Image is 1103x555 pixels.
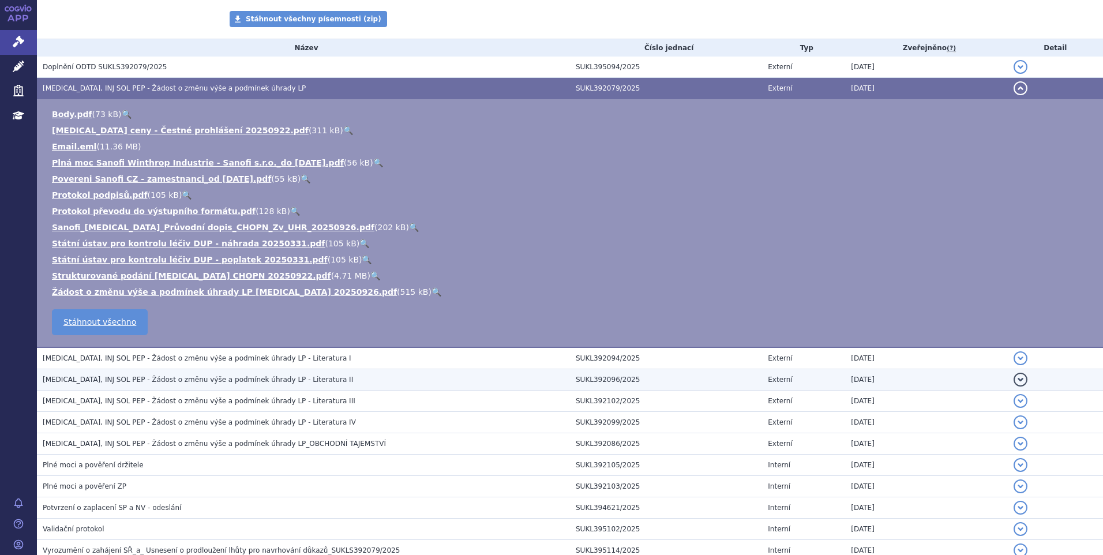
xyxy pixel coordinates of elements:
td: SUKL392086/2025 [570,433,762,455]
a: Protokol převodu do výstupního formátu.pdf [52,207,256,216]
a: Žádost o změnu výše a podmínek úhrady LP [MEDICAL_DATA] 20250926.pdf [52,287,397,297]
td: SUKL392099/2025 [570,412,762,433]
td: SUKL392102/2025 [570,391,762,412]
button: detail [1014,479,1027,493]
li: ( ) [52,157,1091,168]
li: ( ) [52,108,1091,120]
th: Název [37,39,570,57]
span: DUPIXENT, INJ SOL PEP - Žádost o změnu výše a podmínek úhrady LP - Literatura III [43,397,355,405]
a: 🔍 [362,255,372,264]
span: 202 kB [378,223,406,232]
a: Stáhnout všechno [52,309,148,335]
li: ( ) [52,254,1091,265]
span: DUPIXENT, INJ SOL PEP - Žádost o změnu výše a podmínek úhrady LP - Literatura II [43,376,353,384]
a: Protokol podpisů.pdf [52,190,148,200]
li: ( ) [52,270,1091,282]
button: detail [1014,437,1027,451]
span: Externí [768,354,792,362]
a: Plná moc Sanofi Winthrop Industrie - Sanofi s.r.o._do [DATE].pdf [52,158,344,167]
span: Externí [768,84,792,92]
a: Povereni Sanofi CZ - zamestnanci_od [DATE].pdf [52,174,271,183]
span: Externí [768,397,792,405]
a: 🔍 [182,190,192,200]
td: [DATE] [845,391,1007,412]
td: [DATE] [845,78,1007,99]
li: ( ) [52,238,1091,249]
span: Interní [768,461,790,469]
span: 128 kB [259,207,287,216]
td: SUKL392103/2025 [570,476,762,497]
a: 🔍 [370,271,380,280]
td: [DATE] [845,369,1007,391]
button: detail [1014,501,1027,515]
span: 105 kB [328,239,357,248]
a: 🔍 [122,110,132,119]
button: detail [1014,351,1027,365]
span: Plné moci a pověření ZP [43,482,126,490]
button: detail [1014,81,1027,95]
span: Externí [768,418,792,426]
span: Vyrozumění o zahájení SŘ_a_ Usnesení o prodloužení lhůty pro navrhování důkazů_SUKLS392079/2025 [43,546,400,554]
a: 🔍 [409,223,419,232]
li: ( ) [52,222,1091,233]
li: ( ) [52,141,1091,152]
span: Interní [768,504,790,512]
span: Validační protokol [43,525,104,533]
td: [DATE] [845,476,1007,497]
a: Státní ústav pro kontrolu léčiv DUP - poplatek 20250331.pdf [52,255,328,264]
span: Plné moci a pověření držitele [43,461,144,469]
span: 73 kB [95,110,118,119]
th: Číslo jednací [570,39,762,57]
span: Externí [768,63,792,71]
th: Zveřejněno [845,39,1007,57]
a: Státní ústav pro kontrolu léčiv DUP - náhrada 20250331.pdf [52,239,325,248]
a: [MEDICAL_DATA] ceny - Čestné prohlášení 20250922.pdf [52,126,309,135]
td: [DATE] [845,347,1007,369]
li: ( ) [52,173,1091,185]
button: detail [1014,458,1027,472]
a: 🔍 [359,239,369,248]
td: SUKL392079/2025 [570,78,762,99]
span: 11.36 MB [100,142,138,151]
span: Externí [768,376,792,384]
span: Interní [768,482,790,490]
span: 56 kB [347,158,370,167]
a: Strukturované podání [MEDICAL_DATA] CHOPN 20250922.pdf [52,271,331,280]
a: Email.eml [52,142,96,151]
a: 🔍 [432,287,441,297]
td: [DATE] [845,57,1007,78]
button: detail [1014,522,1027,536]
li: ( ) [52,205,1091,217]
button: detail [1014,373,1027,387]
span: Interní [768,525,790,533]
li: ( ) [52,125,1091,136]
td: [DATE] [845,412,1007,433]
span: DUPIXENT, INJ SOL PEP - Žádost o změnu výše a podmínek úhrady LP - Literatura IV [43,418,356,426]
td: [DATE] [845,455,1007,476]
td: [DATE] [845,497,1007,519]
a: Stáhnout všechny písemnosti (zip) [230,11,387,27]
span: Doplnění ODTD SUKLS392079/2025 [43,63,167,71]
span: 515 kB [400,287,429,297]
a: 🔍 [373,158,383,167]
td: [DATE] [845,433,1007,455]
td: SUKL395094/2025 [570,57,762,78]
span: 4.71 MB [334,271,367,280]
li: ( ) [52,286,1091,298]
span: Externí [768,440,792,448]
button: detail [1014,415,1027,429]
td: SUKL395102/2025 [570,519,762,540]
button: detail [1014,60,1027,74]
abbr: (?) [947,44,956,52]
a: 🔍 [301,174,310,183]
td: SUKL394621/2025 [570,497,762,519]
span: DUPIXENT, INJ SOL PEP - Žádost o změnu výše a podmínek úhrady LP - Literatura I [43,354,351,362]
td: SUKL392096/2025 [570,369,762,391]
button: detail [1014,394,1027,408]
span: DUPIXENT, INJ SOL PEP - Žádost o změnu výše a podmínek úhrady LP [43,84,306,92]
span: DUPIXENT, INJ SOL PEP - Žádost o změnu výše a podmínek úhrady LP_OBCHODNÍ TAJEMSTVÍ [43,440,386,448]
span: Interní [768,546,790,554]
span: 105 kB [331,255,359,264]
span: 311 kB [312,126,340,135]
td: SUKL392105/2025 [570,455,762,476]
